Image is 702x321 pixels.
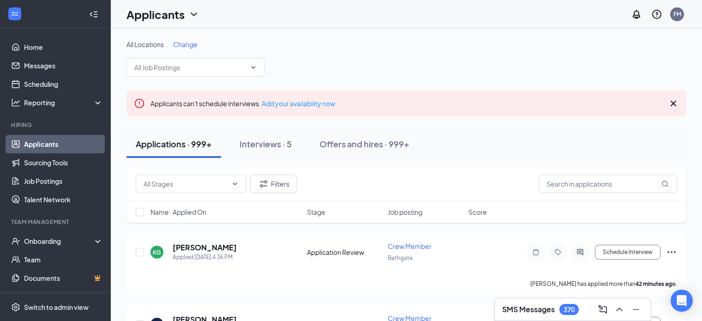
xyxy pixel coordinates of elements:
[595,245,660,260] button: Schedule Interview
[530,248,541,256] svg: Note
[134,62,246,73] input: All Job Postings
[11,98,20,107] svg: Analysis
[11,236,20,246] svg: UserCheck
[24,269,103,287] a: DocumentsCrown
[651,9,662,20] svg: QuestionInfo
[24,135,103,153] a: Applicants
[24,236,95,246] div: Onboarding
[468,207,487,217] span: Score
[668,98,679,109] svg: Cross
[24,172,103,190] a: Job Postings
[150,99,335,108] span: Applicants can't schedule interviews.
[153,248,161,256] div: KG
[89,10,98,19] svg: Collapse
[636,280,676,287] b: 42 minutes ago
[564,306,575,314] div: 370
[126,6,185,22] h1: Applicants
[388,207,422,217] span: Job posting
[10,9,19,18] svg: WorkstreamLogo
[575,248,586,256] svg: ActiveChat
[539,175,677,193] input: Search in applications
[240,138,292,150] div: Interviews · 5
[188,9,199,20] svg: ChevronDown
[144,179,228,189] input: All Stages
[126,40,164,48] span: All Locations
[134,98,145,109] svg: Error
[173,242,237,253] h5: [PERSON_NAME]
[136,138,212,150] div: Applications · 999+
[231,180,239,188] svg: ChevronDown
[24,98,103,107] div: Reporting
[671,290,693,312] div: Open Intercom Messenger
[24,56,103,75] a: Messages
[24,287,103,306] a: SurveysCrown
[612,302,627,317] button: ChevronUp
[24,75,103,93] a: Scheduling
[258,178,269,189] svg: Filter
[24,250,103,269] a: Team
[629,302,643,317] button: Minimize
[11,303,20,312] svg: Settings
[530,280,677,288] p: [PERSON_NAME] has applied more than .
[597,304,608,315] svg: ComposeMessage
[150,207,206,217] span: Name · Applied On
[614,304,625,315] svg: ChevronUp
[630,304,642,315] svg: Minimize
[24,190,103,209] a: Talent Network
[661,180,669,188] svg: MagnifyingGlass
[24,153,103,172] a: Sourcing Tools
[552,248,564,256] svg: Tag
[307,207,325,217] span: Stage
[173,40,198,48] span: Change
[173,253,237,262] div: Applied [DATE] 4:36 PM
[11,218,101,226] div: Team Management
[262,99,335,108] a: Add your availability now
[24,303,89,312] div: Switch to admin view
[307,248,382,257] div: Application Review
[388,254,413,261] span: Bathgate
[666,247,677,258] svg: Ellipses
[595,302,610,317] button: ComposeMessage
[250,175,297,193] button: Filter Filters
[11,121,101,129] div: Hiring
[24,38,103,56] a: Home
[250,64,257,71] svg: ChevronDown
[502,304,555,315] h3: SMS Messages
[631,9,642,20] svg: Notifications
[319,138,409,150] div: Offers and hires · 999+
[388,242,432,250] span: Crew Member
[673,10,681,18] div: FM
